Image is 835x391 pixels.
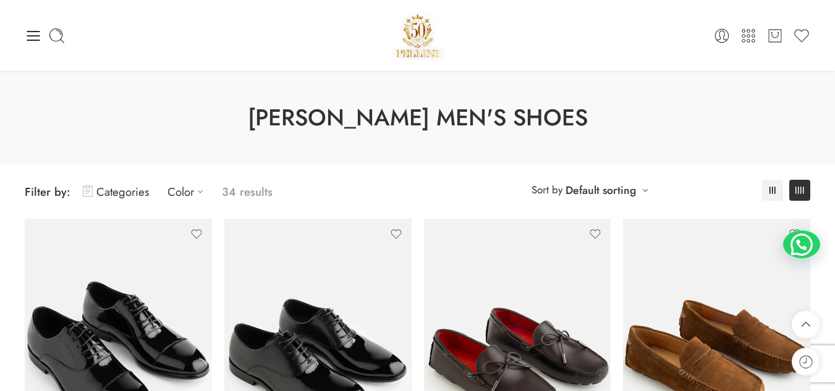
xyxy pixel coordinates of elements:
a: Categories [83,177,149,206]
a: Pellini - [391,9,444,62]
a: Color [167,177,210,206]
a: Login / Register [713,27,731,44]
a: Wishlist [793,27,810,44]
img: Pellini [391,9,444,62]
span: Sort by [532,180,562,200]
a: Cart [766,27,784,44]
h1: [PERSON_NAME] Men's Shoes [31,102,804,134]
a: Default sorting [566,182,636,199]
p: 34 results [222,177,273,206]
span: Filter by: [25,183,70,200]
